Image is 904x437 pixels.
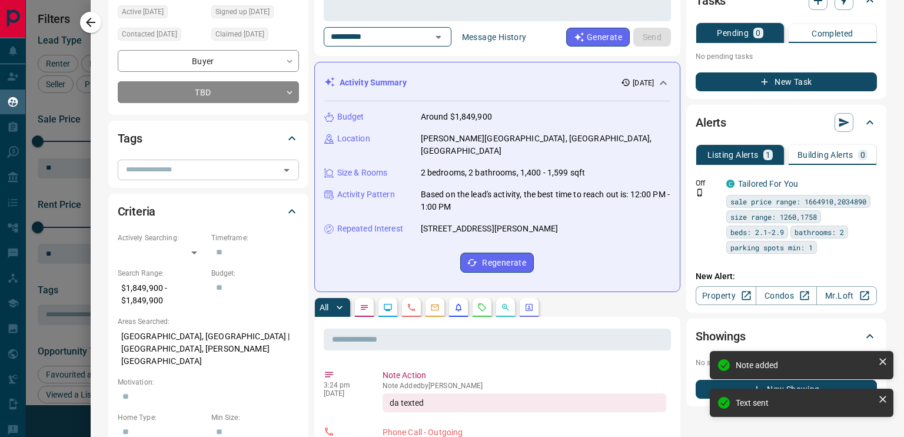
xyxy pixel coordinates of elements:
h2: Criteria [118,202,156,221]
svg: Emails [430,303,440,312]
button: Generate [566,28,630,47]
p: No pending tasks [696,48,877,65]
span: sale price range: 1664910,2034890 [730,196,866,207]
p: [DATE] [633,78,654,88]
p: New Alert: [696,270,877,283]
div: Sun Aug 03 2025 [211,28,299,44]
p: All [320,303,329,312]
div: condos.ca [726,180,734,188]
p: Repeated Interest [337,223,403,235]
h2: Alerts [696,113,726,132]
button: Regenerate [460,253,534,273]
span: Contacted [DATE] [122,28,177,40]
p: [GEOGRAPHIC_DATA], [GEOGRAPHIC_DATA] | [GEOGRAPHIC_DATA], [PERSON_NAME][GEOGRAPHIC_DATA] [118,327,299,371]
p: 3:24 pm [324,381,365,389]
h2: Showings [696,327,746,346]
p: Location [337,133,370,145]
svg: Notes [360,303,369,312]
div: Buyer [118,50,299,72]
div: Criteria [118,197,299,226]
p: $1,849,900 - $1,849,900 [118,279,205,310]
button: Open [278,162,295,178]
p: [STREET_ADDRESS][PERSON_NAME] [421,223,559,235]
div: Text sent [736,398,873,408]
p: Search Range: [118,268,205,279]
p: Activity Summary [340,77,407,89]
p: Note Action [383,369,666,382]
a: Mr.Loft [816,286,877,305]
p: Home Type: [118,412,205,423]
div: Tags [118,124,299,153]
p: Around $1,849,900 [421,111,492,123]
div: da texted [383,393,666,412]
span: Signed up [DATE] [215,6,270,18]
span: bathrooms: 2 [795,226,844,238]
div: Alerts [696,108,877,137]
h2: Tags [118,129,142,148]
p: 0 [860,151,865,159]
div: TBD [118,81,299,103]
p: Pending [717,29,749,37]
p: Completed [812,29,853,38]
p: Building Alerts [797,151,853,159]
a: Condos [756,286,816,305]
svg: Agent Actions [524,303,534,312]
span: size range: 1260,1758 [730,211,817,223]
p: 0 [756,29,760,37]
svg: Opportunities [501,303,510,312]
div: Sun Aug 03 2025 [118,5,205,22]
div: Sun Aug 03 2025 [211,5,299,22]
p: Areas Searched: [118,316,299,327]
p: Off [696,178,719,188]
p: 2 bedrooms, 2 bathrooms, 1,400 - 1,599 sqft [421,167,586,179]
p: No showings booked [696,357,877,368]
svg: Lead Browsing Activity [383,303,393,312]
span: beds: 2.1-2.9 [730,226,784,238]
p: Listing Alerts [707,151,759,159]
p: Activity Pattern [337,188,395,201]
p: Motivation: [118,377,299,388]
p: Based on the lead's activity, the best time to reach out is: 12:00 PM - 1:00 PM [421,188,670,213]
button: New Task [696,72,877,91]
div: Showings [696,322,877,350]
p: Budget [337,111,364,123]
button: Message History [455,28,534,47]
svg: Calls [407,303,416,312]
a: Property [696,286,756,305]
span: Claimed [DATE] [215,28,264,40]
div: Sun Aug 03 2025 [118,28,205,44]
svg: Push Notification Only [696,188,704,197]
p: Timeframe: [211,233,299,243]
span: parking spots min: 1 [730,241,813,253]
p: Note Added by [PERSON_NAME] [383,382,666,390]
button: Open [430,29,447,45]
p: Actively Searching: [118,233,205,243]
p: Size & Rooms [337,167,388,179]
div: Note added [736,360,873,370]
p: Min Size: [211,412,299,423]
p: [DATE] [324,389,365,398]
p: [PERSON_NAME][GEOGRAPHIC_DATA], [GEOGRAPHIC_DATA], [GEOGRAPHIC_DATA] [421,133,670,157]
div: Activity Summary[DATE] [324,72,670,94]
a: Tailored For You [738,179,798,188]
p: 1 [766,151,770,159]
span: Active [DATE] [122,6,164,18]
svg: Requests [477,303,487,312]
button: New Showing [696,380,877,399]
p: Budget: [211,268,299,279]
svg: Listing Alerts [454,303,463,312]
